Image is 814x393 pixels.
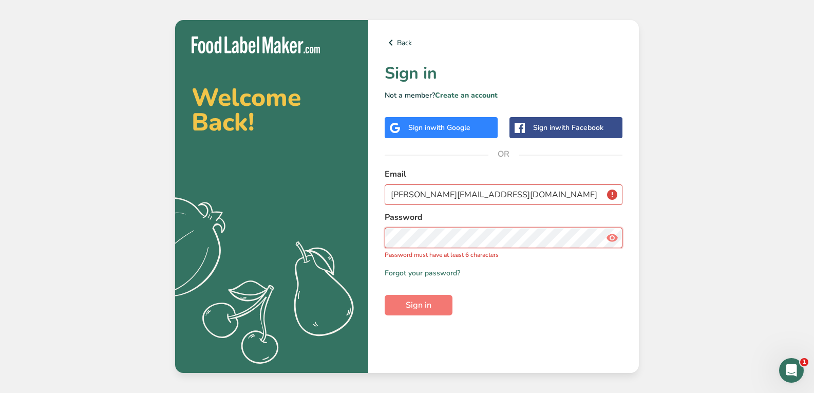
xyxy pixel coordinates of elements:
p: Password must have at least 6 characters [385,250,622,259]
a: Create an account [435,90,498,100]
input: Enter Your Email [385,184,622,205]
h2: Welcome Back! [192,85,352,135]
span: OR [488,139,519,170]
h1: Sign in [385,61,622,86]
iframe: Intercom live chat [779,358,804,383]
div: Sign in [533,122,603,133]
button: Sign in [385,295,452,315]
p: Not a member? [385,90,622,101]
img: Food Label Maker [192,36,320,53]
div: Sign in [408,122,470,133]
label: Email [385,168,622,180]
label: Password [385,211,622,223]
span: Sign in [406,299,431,311]
span: with Google [430,123,470,133]
span: 1 [800,358,808,366]
a: Forgot your password? [385,268,460,278]
span: with Facebook [555,123,603,133]
a: Back [385,36,622,49]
